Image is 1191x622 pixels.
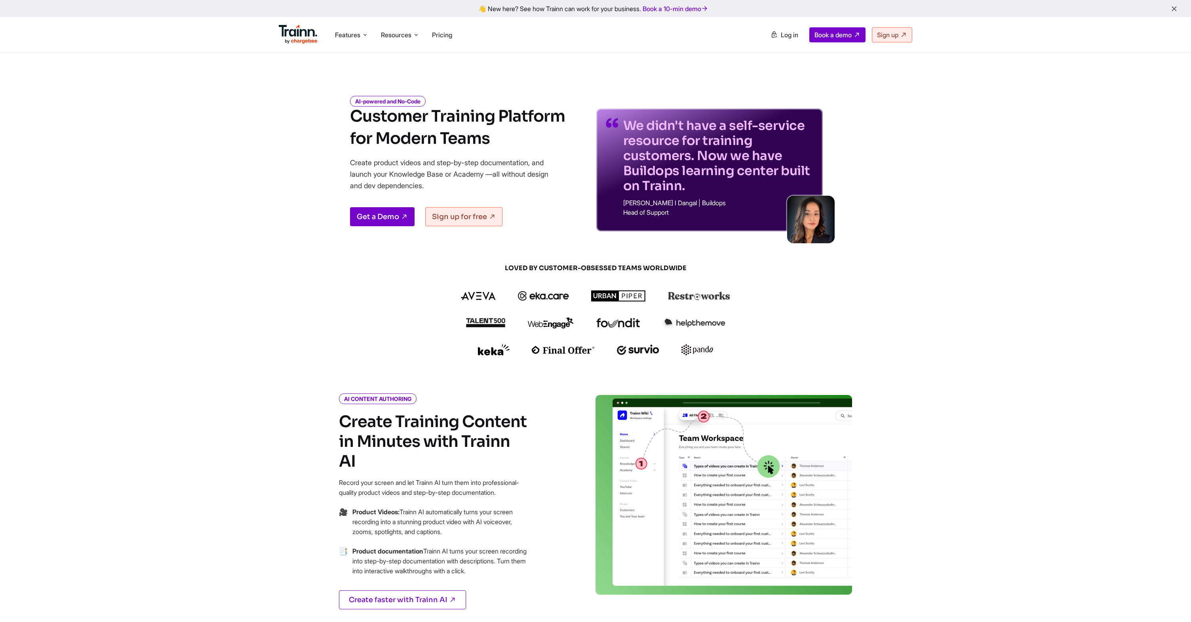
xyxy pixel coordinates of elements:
[662,317,725,328] img: helpthemove logo
[350,207,415,226] a: Get a Demo
[766,28,803,42] a: Log in
[339,507,348,546] span: →
[350,96,426,107] i: AI-powered and No-Code
[595,395,852,595] img: video creation | saas learning management system
[352,546,529,576] p: Trainn AI turns your screen recording into step-by-step documentation with descriptions. Turn the...
[606,118,618,128] img: quotes-purple.41a7099.svg
[352,508,400,516] b: Product Videos:
[405,264,786,273] span: LOVED BY CUSTOMER-OBSESSED TEAMS WORLDWIDE
[461,292,496,300] img: aveva logo
[352,507,529,537] p: Trainn AI automatically turns your screen recording into a stunning product video with AI voiceov...
[617,345,659,355] img: survio logo
[339,590,466,609] a: Create faster with Trainn AI
[681,344,713,355] img: pando logo
[809,27,866,42] a: Book a demo
[596,318,640,328] img: foundit logo
[339,478,529,498] p: Record your screen and let Trainn AI turn them into professional-quality product videos and step-...
[5,5,1186,12] div: 👋 New here? See how Trainn can work for your business.
[528,317,574,328] img: webengage logo
[877,31,898,39] span: Sign up
[532,346,595,354] img: finaloffer logo
[668,292,730,300] img: restroworks logo
[623,118,813,193] p: We didn't have a self-service resource for training customers. Now we have Buildops learning cent...
[814,31,852,39] span: Book a demo
[478,344,510,355] img: keka logo
[623,209,813,216] p: Head of Support
[787,196,835,243] img: sabina-buildops.d2e8138.png
[350,157,560,191] p: Create product videos and step-by-step documentation, and launch your Knowledge Base or Academy —...
[335,31,360,39] span: Features
[641,3,710,14] a: Book a 10-min demo
[432,31,452,39] a: Pricing
[623,200,813,206] p: [PERSON_NAME] I Dangal | Buildops
[339,412,529,471] h2: Create Training Content in Minutes with Trainn AI
[781,31,798,39] span: Log in
[339,393,417,404] i: AI CONTENT AUTHORING
[466,318,505,328] img: talent500 logo
[339,546,348,586] span: →
[381,31,411,39] span: Resources
[518,291,569,301] img: ekacare logo
[352,547,423,555] b: Product documentation
[872,27,912,42] a: Sign up
[350,105,565,150] h1: Customer Training Platform for Modern Teams
[425,207,502,226] a: Sign up for free
[279,25,318,44] img: Trainn Logo
[591,290,646,301] img: urbanpiper logo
